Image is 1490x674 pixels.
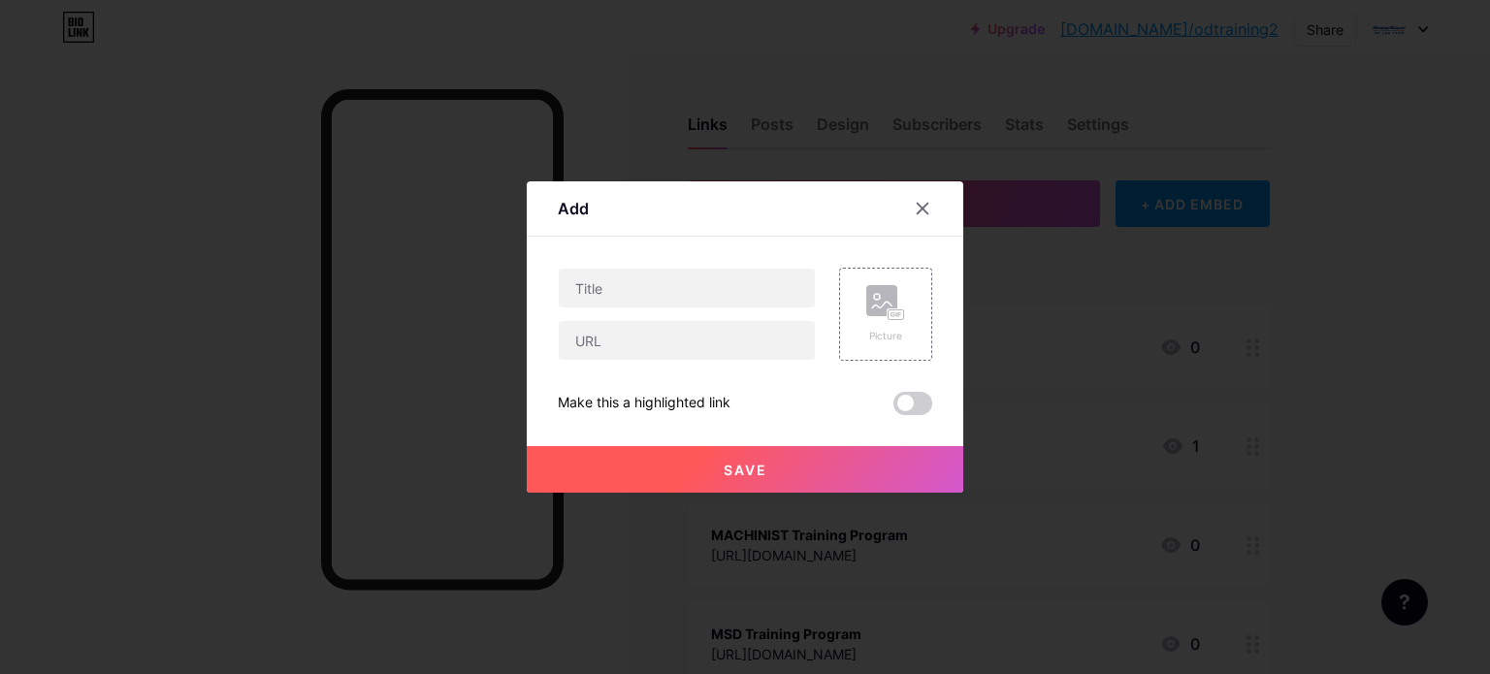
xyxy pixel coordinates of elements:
div: Picture [866,329,905,343]
span: Save [724,462,767,478]
input: URL [559,321,815,360]
button: Save [527,446,963,493]
div: Add [558,197,589,220]
input: Title [559,269,815,307]
div: Make this a highlighted link [558,392,730,415]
